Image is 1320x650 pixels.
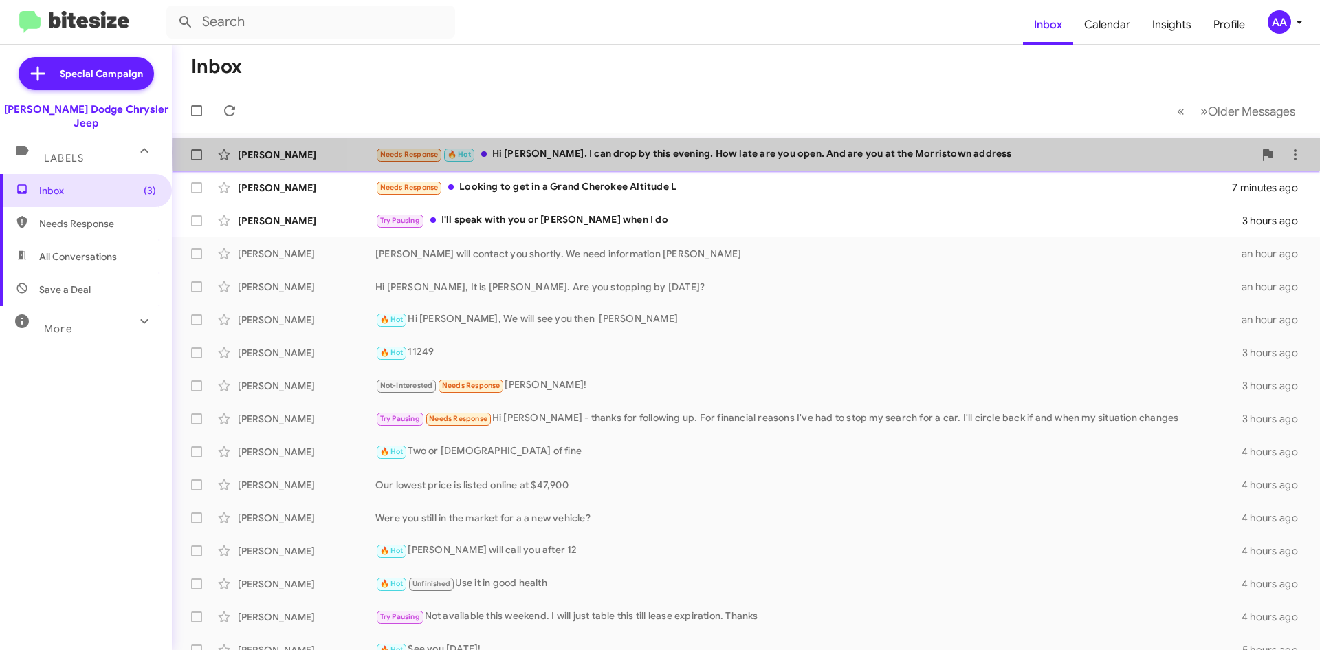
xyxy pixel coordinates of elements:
[380,381,433,390] span: Not-Interested
[380,546,404,555] span: 🔥 Hot
[429,414,487,423] span: Needs Response
[238,148,375,162] div: [PERSON_NAME]
[166,6,455,39] input: Search
[375,511,1242,525] div: Were you still in the market for a a new vehicle?
[44,323,72,335] span: More
[19,57,154,90] a: Special Campaign
[375,478,1242,492] div: Our lowest price is listed online at $47,900
[1242,247,1309,261] div: an hour ago
[375,543,1242,559] div: [PERSON_NAME] will call you after 12
[375,576,1242,592] div: Use it in good health
[238,412,375,426] div: [PERSON_NAME]
[380,414,420,423] span: Try Pausing
[1242,610,1309,624] div: 4 hours ago
[1242,577,1309,591] div: 4 hours ago
[375,147,1254,162] div: Hi [PERSON_NAME]. I can drop by this evening. How late are you open. And are you at the Morristow...
[375,345,1242,360] div: 11249
[39,217,156,230] span: Needs Response
[238,577,375,591] div: [PERSON_NAME]
[442,381,500,390] span: Needs Response
[375,378,1242,393] div: [PERSON_NAME]!
[238,610,375,624] div: [PERSON_NAME]
[380,315,404,324] span: 🔥 Hot
[238,313,375,327] div: [PERSON_NAME]
[238,379,375,393] div: [PERSON_NAME]
[380,216,420,225] span: Try Pausing
[1177,102,1185,120] span: «
[1242,313,1309,327] div: an hour ago
[238,511,375,525] div: [PERSON_NAME]
[1208,104,1295,119] span: Older Messages
[1268,10,1291,34] div: AA
[1023,5,1073,45] a: Inbox
[380,150,439,159] span: Needs Response
[144,184,156,197] span: (3)
[1242,445,1309,459] div: 4 hours ago
[39,250,117,263] span: All Conversations
[238,544,375,558] div: [PERSON_NAME]
[375,609,1242,625] div: Not available this weekend. I will just table this till lease expiration. Thanks
[1073,5,1141,45] a: Calendar
[1242,379,1309,393] div: 3 hours ago
[1242,214,1309,228] div: 3 hours ago
[380,348,404,357] span: 🔥 Hot
[380,447,404,456] span: 🔥 Hot
[375,247,1242,261] div: [PERSON_NAME] will contact you shortly. We need information [PERSON_NAME]
[39,184,156,197] span: Inbox
[380,612,420,621] span: Try Pausing
[448,150,471,159] span: 🔥 Hot
[1242,412,1309,426] div: 3 hours ago
[375,411,1242,426] div: Hi [PERSON_NAME] - thanks for following up. For financial reasons I've had to stop my search for ...
[39,283,91,296] span: Save a Deal
[1242,280,1309,294] div: an hour ago
[1256,10,1305,34] button: AA
[375,312,1242,327] div: Hi [PERSON_NAME], We will see you then [PERSON_NAME]
[44,152,84,164] span: Labels
[1169,97,1303,125] nav: Page navigation example
[60,67,143,80] span: Special Campaign
[238,247,375,261] div: [PERSON_NAME]
[412,579,450,588] span: Unfinished
[380,183,439,192] span: Needs Response
[1242,511,1309,525] div: 4 hours ago
[1200,102,1208,120] span: »
[375,280,1242,294] div: Hi [PERSON_NAME], It is [PERSON_NAME]. Are you stopping by [DATE]?
[375,180,1232,195] div: Looking to get in a Grand Cherokee Altitude L
[238,445,375,459] div: [PERSON_NAME]
[375,213,1242,228] div: I'll speak with you or [PERSON_NAME] when I do
[1242,478,1309,492] div: 4 hours ago
[238,478,375,492] div: [PERSON_NAME]
[238,346,375,360] div: [PERSON_NAME]
[238,181,375,195] div: [PERSON_NAME]
[1202,5,1256,45] a: Profile
[1169,97,1193,125] button: Previous
[1232,181,1309,195] div: 7 minutes ago
[380,579,404,588] span: 🔥 Hot
[238,280,375,294] div: [PERSON_NAME]
[1141,5,1202,45] a: Insights
[1242,346,1309,360] div: 3 hours ago
[1242,544,1309,558] div: 4 hours ago
[375,444,1242,459] div: Two or [DEMOGRAPHIC_DATA] of fine
[238,214,375,228] div: [PERSON_NAME]
[1192,97,1303,125] button: Next
[191,56,242,78] h1: Inbox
